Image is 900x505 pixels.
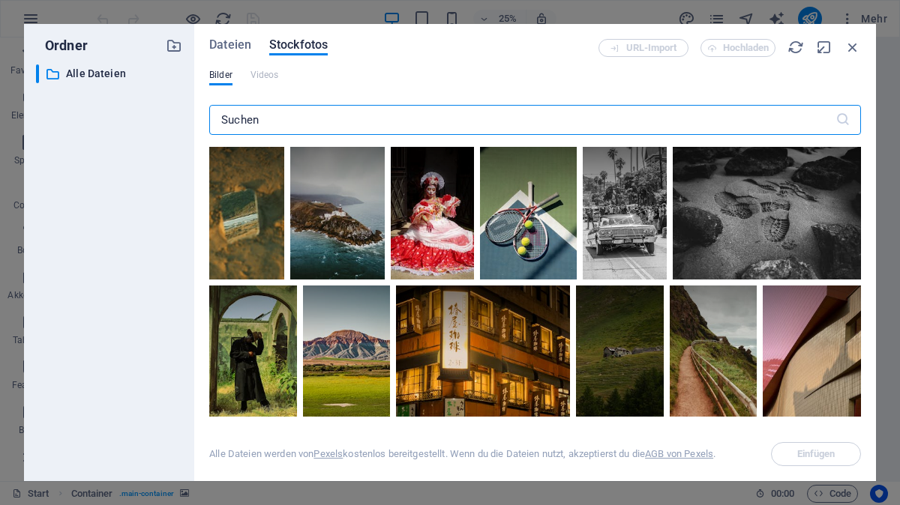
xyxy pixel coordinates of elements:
[36,36,88,55] p: Ordner
[269,36,328,54] span: Stockfotos
[816,39,832,55] i: Minimieren
[209,36,251,54] span: Dateien
[645,448,713,459] a: AGB von Pexels
[771,442,861,466] span: Wähle eine Datei aus
[787,39,804,55] i: Neu laden
[66,65,154,82] p: Alle Dateien
[250,66,279,84] span: Dieser Dateityp wird von diesem Element nicht unterstützt
[209,447,715,461] div: Alle Dateien werden von kostenlos bereitgestellt. Wenn du die Dateien nutzt, akzeptierst du die .
[36,64,39,83] div: ​
[166,37,182,54] i: Neuen Ordner erstellen
[844,39,861,55] i: Schließen
[313,448,343,459] a: Pexels
[209,105,835,135] input: Suchen
[209,66,232,84] span: Bilder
